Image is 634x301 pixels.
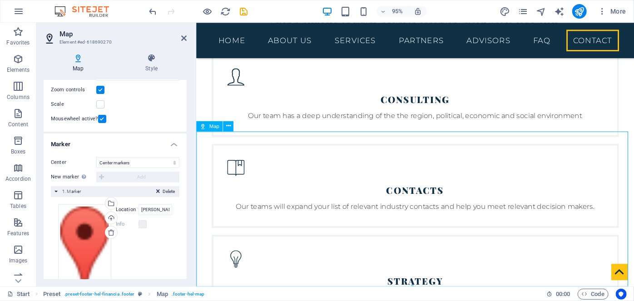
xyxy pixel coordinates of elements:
label: Zoom controls [51,84,96,95]
button: More [594,4,630,19]
button: 95% [376,6,409,17]
h2: Map [59,30,187,38]
span: Code [582,289,604,300]
p: Favorites [6,39,30,46]
span: . preset-footer-hel-financia .footer [64,289,134,300]
button: pages [518,6,529,17]
button: publish [572,4,587,19]
span: Click to select. Double-click to edit [157,289,168,300]
img: Editor Logo [52,6,120,17]
a: Click to cancel selection. Double-click to open Pages [7,289,30,300]
label: New marker [51,172,96,183]
button: text_generator [554,6,565,17]
span: Click to select. Double-click to edit [43,289,61,300]
button: undo [148,6,158,17]
label: Scale [51,99,96,110]
button: Click here to leave preview mode and continue editing [202,6,213,17]
button: reload [220,6,231,17]
span: . footer-hel-map [172,289,204,300]
p: Features [7,230,29,237]
i: On resize automatically adjust zoom level to fit chosen device. [414,7,422,15]
button: design [500,6,510,17]
h4: Marker [44,133,187,150]
p: Tables [10,202,26,210]
label: Info [116,219,139,230]
button: Code [578,289,609,300]
span: 1. Marker [62,189,81,194]
i: Undo: Change marker (Ctrl+Z) [148,6,158,17]
i: Design (Ctrl+Alt+Y) [500,6,510,17]
button: save [238,6,249,17]
i: Save (Ctrl+S) [239,6,249,17]
span: More [598,7,626,16]
i: Pages (Ctrl+Alt+S) [518,6,528,17]
label: Center [51,157,96,168]
p: Images [9,257,28,264]
h6: Session time [546,289,570,300]
i: Publish [574,6,584,17]
p: Columns [7,94,30,101]
h6: 95% [390,6,405,17]
h4: Map [44,54,116,73]
p: Content [8,121,28,128]
span: : [562,291,564,297]
h4: Style [116,54,187,73]
span: Delete [163,188,175,196]
span: 00 00 [556,289,570,300]
p: Boxes [11,148,26,155]
label: Mousewheel active? [51,113,98,124]
p: Accordion [5,175,31,183]
p: Elements [7,66,30,74]
input: Location... [139,204,172,215]
i: Reload page [221,6,231,17]
i: Navigator [536,6,546,17]
button: Delete [154,188,178,196]
label: Location [116,204,139,215]
div: Select files from the file manager, stock photos, or upload file(s) [58,204,111,297]
i: AI Writer [554,6,565,17]
button: Usercentrics [616,289,627,300]
span: Map [209,123,219,128]
nav: breadcrumb [43,289,205,300]
i: This element is a customizable preset [138,291,142,296]
button: navigator [536,6,547,17]
h3: Element #ed-618690270 [59,38,168,46]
